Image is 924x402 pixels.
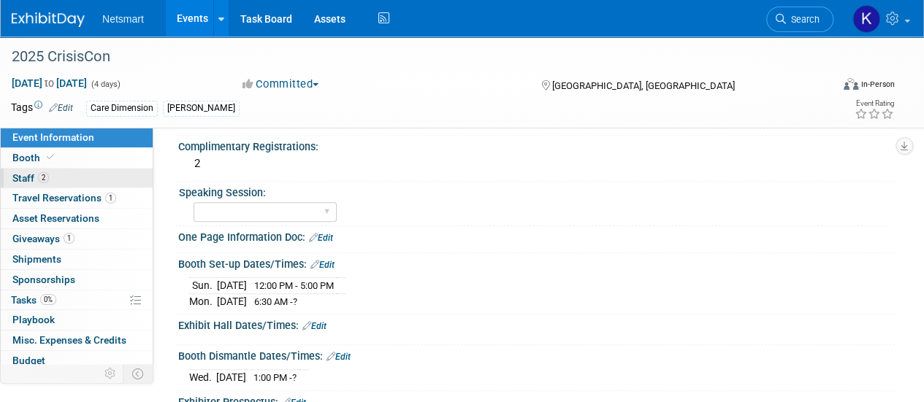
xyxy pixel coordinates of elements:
[1,310,153,330] a: Playbook
[310,260,335,270] a: Edit
[12,172,49,184] span: Staff
[292,372,297,383] span: ?
[1,169,153,188] a: Staff2
[12,152,57,163] span: Booth
[86,101,158,116] div: Care Dimension
[102,13,144,25] span: Netsmart
[1,290,153,310] a: Tasks0%
[123,364,153,383] td: Toggle Event Tabs
[163,101,240,116] div: [PERSON_NAME]
[309,233,333,243] a: Edit
[98,364,123,383] td: Personalize Event Tab Strip
[254,280,334,291] span: 12:00 PM - 5:00 PM
[40,294,56,305] span: 0%
[253,372,297,383] span: 1:00 PM -
[852,5,880,33] img: Kaitlyn Woicke
[217,293,247,309] td: [DATE]
[1,209,153,228] a: Asset Reservations
[12,314,55,325] span: Playbook
[49,103,73,113] a: Edit
[1,229,153,249] a: Giveaways1
[11,77,88,90] span: [DATE] [DATE]
[179,182,888,200] div: Speaking Session:
[1,331,153,350] a: Misc. Expenses & Credits
[12,233,75,244] span: Giveaways
[12,334,126,346] span: Misc. Expenses & Credits
[12,131,94,143] span: Event Information
[189,370,216,385] td: Wed.
[47,153,54,161] i: Booth reservation complete
[189,152,884,175] div: 2
[64,233,75,244] span: 1
[12,253,61,265] span: Shipments
[844,78,858,90] img: Format-Inperson.png
[1,270,153,290] a: Sponsorships
[551,80,734,91] span: [GEOGRAPHIC_DATA], [GEOGRAPHIC_DATA]
[216,370,246,385] td: [DATE]
[1,188,153,208] a: Travel Reservations1
[12,355,45,366] span: Budget
[12,212,99,224] span: Asset Reservations
[1,148,153,168] a: Booth
[766,7,833,32] a: Search
[765,76,895,98] div: Event Format
[7,44,820,70] div: 2025 CrisisCon
[217,278,247,294] td: [DATE]
[1,128,153,147] a: Event Information
[178,345,895,364] div: Booth Dismantle Dates/Times:
[11,294,56,306] span: Tasks
[12,192,116,204] span: Travel Reservations
[42,77,56,89] span: to
[178,314,895,333] div: Exhibit Hall Dates/Times:
[11,100,73,117] td: Tags
[178,253,895,272] div: Booth Set-up Dates/Times:
[178,226,895,245] div: One Page Information Doc:
[189,293,217,309] td: Mon.
[90,80,121,89] span: (4 days)
[327,352,351,362] a: Edit
[302,321,327,331] a: Edit
[786,14,820,25] span: Search
[855,100,894,107] div: Event Rating
[1,351,153,371] a: Budget
[105,193,116,204] span: 1
[189,278,217,294] td: Sun.
[1,250,153,269] a: Shipments
[254,296,297,307] span: 6:30 AM -
[237,77,324,92] button: Committed
[178,136,895,154] div: Complimentary Registrations:
[860,79,895,90] div: In-Person
[12,12,85,27] img: ExhibitDay
[38,172,49,183] span: 2
[12,274,75,285] span: Sponsorships
[293,296,297,307] span: ?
